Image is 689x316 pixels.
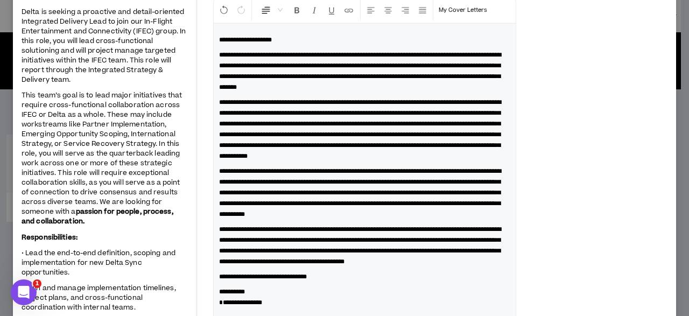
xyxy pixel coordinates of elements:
[22,248,175,277] span: • Lead the end-to-end definition, scoping and implementation for new Delta Sync opportunities.
[22,90,182,216] span: This team’s goal is to lead major initiatives that require cross-functional collaboration across ...
[22,7,186,85] span: Delta is seeking a proactive and detail-oriented Integrated Delivery Lead to join our In-Flight E...
[22,233,78,242] strong: Responsibilities:
[11,279,37,305] iframe: Intercom live chat
[33,279,41,288] span: 1
[22,207,173,226] strong: passion for people, process, and collaboration.
[439,5,487,16] p: My Cover Letters
[22,283,176,312] span: • Own and manage implementation timelines, project plans, and cross-functional coordination with ...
